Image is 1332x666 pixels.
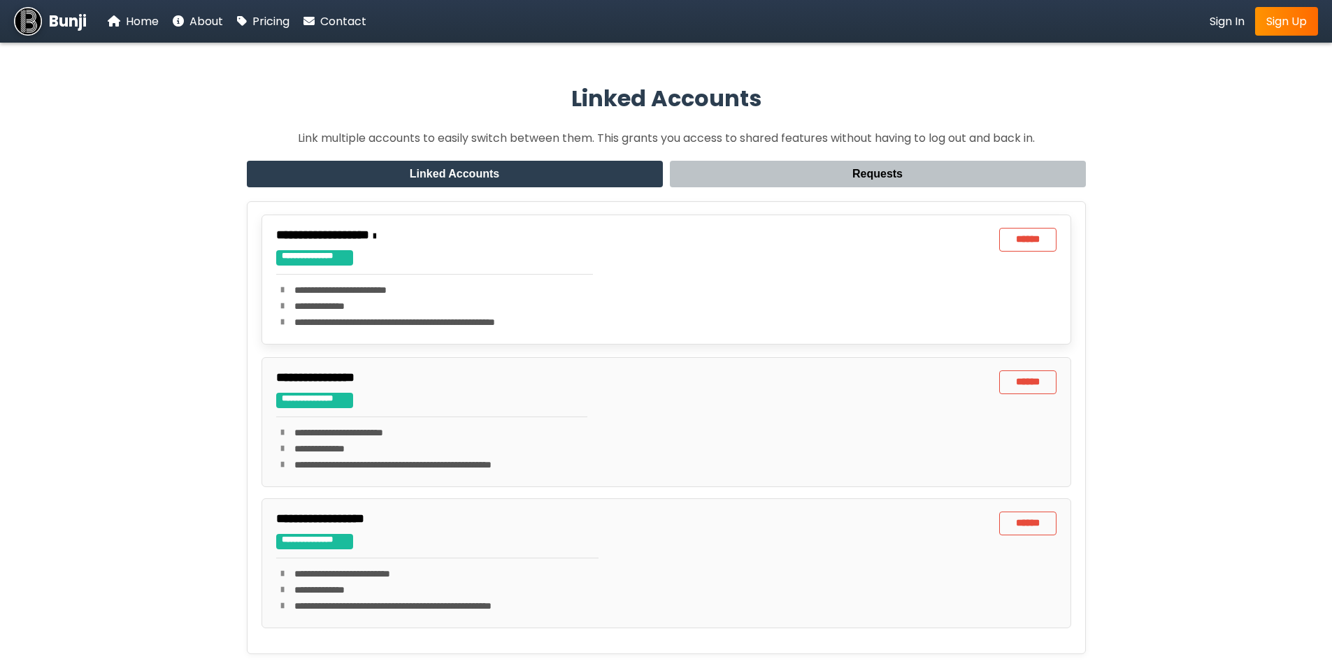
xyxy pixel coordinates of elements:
a: About [173,13,223,30]
span: Pricing [252,13,289,29]
button: Linked Accounts [247,161,663,187]
h2: Linked Accounts [247,82,1086,115]
a: Sign Up [1255,7,1318,36]
span: Contact [320,13,366,29]
span: About [189,13,223,29]
span: Sign In [1210,13,1245,29]
a: Bunji [14,7,87,35]
span: Sign Up [1266,13,1307,29]
span: Bunji [49,10,87,33]
a: Pricing [237,13,289,30]
img: Bunji Dental Referral Management [14,7,42,35]
p: Link multiple accounts to easily switch between them. This grants you access to shared features w... [247,129,1086,147]
span: Home [126,13,159,29]
button: Requests [670,161,1086,187]
a: Home [108,13,159,30]
a: Sign In [1210,13,1245,30]
a: Contact [303,13,366,30]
